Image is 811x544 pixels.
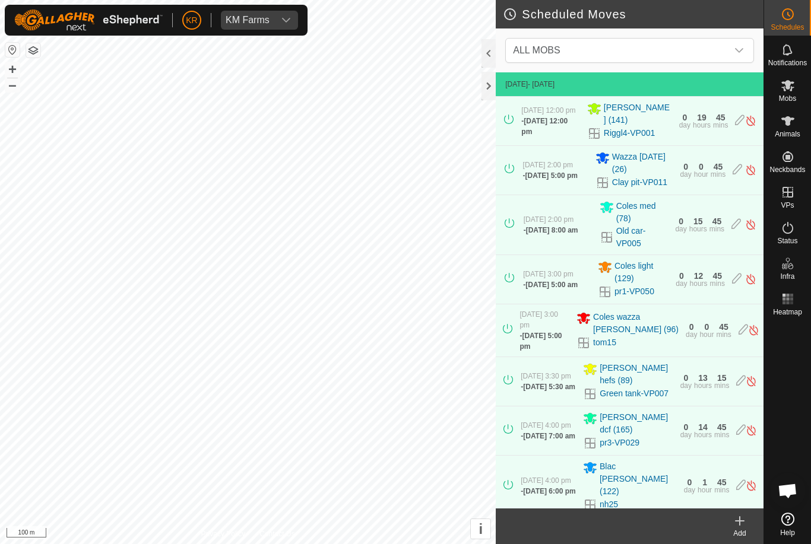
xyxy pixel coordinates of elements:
div: day [680,171,691,178]
span: [DATE] 3:00 pm [523,270,573,278]
div: day [676,280,687,287]
span: Wazza [DATE] (26) [612,151,673,176]
span: [DATE] 4:00 pm [521,421,571,430]
span: [DATE] [505,80,528,88]
div: mins [714,382,729,389]
div: 0 [699,163,704,171]
span: i [479,521,483,537]
div: dropdown trigger [727,39,751,62]
div: mins [714,431,729,438]
span: KR [186,14,197,27]
span: KM Farms [221,11,274,30]
div: hour [699,331,714,338]
div: 45 [712,217,722,225]
div: 19 [697,113,707,122]
img: Turn off schedule move [745,273,756,285]
div: mins [710,280,725,287]
span: [DATE] 12:00 pm [521,117,568,136]
div: hours [694,382,712,389]
h2: Scheduled Moves [503,7,764,21]
img: Gallagher Logo [14,9,163,31]
span: [DATE] 5:00 pm [525,171,578,180]
div: hours [694,431,712,438]
div: hours [690,280,708,287]
div: 45 [716,113,726,122]
img: Turn off schedule move [745,218,756,231]
a: nh25 [600,498,618,511]
img: Turn off schedule move [746,424,757,437]
a: Riggl4-VP001 [604,127,655,139]
a: Green tank-VP007 [600,387,669,400]
div: 45 [717,423,727,431]
div: 45 [717,478,727,486]
span: ALL MOBS [513,45,560,55]
div: hours [693,122,711,129]
span: VPs [781,202,794,209]
div: - [521,486,575,497]
div: mins [711,171,726,178]
span: [PERSON_NAME] (141) [604,101,672,126]
span: [DATE] 2:00 pm [524,215,574,224]
span: Coles wazza [PERSON_NAME] (96) [593,311,679,336]
a: Open chat [770,473,806,508]
a: Contact Us [259,529,294,539]
div: day [686,331,697,338]
span: [PERSON_NAME] hefs (89) [600,362,673,387]
div: mins [709,225,724,233]
div: KM Farms [226,15,270,25]
div: day [684,486,695,494]
span: Mobs [779,95,796,102]
span: Help [780,529,795,536]
span: [DATE] 4:00 pm [521,476,571,485]
span: [DATE] 5:00 pm [519,332,562,351]
div: day [680,431,692,438]
div: hour [694,171,708,178]
div: 0 [689,323,694,331]
a: tom15 [593,336,616,349]
div: 45 [712,272,722,280]
div: 0 [688,478,692,486]
div: hours [689,225,707,233]
div: dropdown trigger [274,11,298,30]
span: Animals [775,131,800,138]
button: Map Layers [26,43,40,58]
span: [DATE] 8:00 am [526,226,578,234]
div: 1 [702,478,707,486]
div: day [679,122,690,129]
div: 13 [698,374,708,382]
span: [DATE] 3:30 pm [521,372,571,380]
div: 12 [694,272,704,280]
span: Blac [PERSON_NAME] (122) [600,460,677,498]
span: Heatmap [773,308,802,316]
div: 45 [714,163,723,171]
span: [DATE] 5:00 am [525,281,578,289]
span: [DATE] 5:30 am [523,383,575,391]
div: - [521,381,575,392]
span: Coles light (129) [614,260,669,285]
span: Schedules [771,24,804,31]
img: Turn off schedule move [745,114,756,127]
a: pr1-VP050 [614,285,654,298]
span: Coles med (78) [616,200,669,225]
span: [DATE] 12:00 pm [521,106,575,114]
div: 0 [705,323,709,331]
div: - [524,225,578,236]
button: + [5,62,20,77]
div: 0 [679,217,683,225]
a: Clay pit-VP011 [612,176,667,189]
a: Help [764,508,811,541]
span: Status [777,237,797,244]
div: mins [713,122,728,129]
div: 0 [683,163,688,171]
a: Privacy Policy [201,529,246,539]
div: 0 [679,272,684,280]
div: 14 [698,423,708,431]
div: - [523,279,578,290]
span: [DATE] 3:00 pm [519,310,557,329]
button: i [471,519,490,539]
div: 0 [683,423,688,431]
img: Turn off schedule move [746,479,757,492]
div: - [521,431,575,441]
span: [PERSON_NAME] dcf (165) [600,411,673,436]
div: mins [716,331,731,338]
